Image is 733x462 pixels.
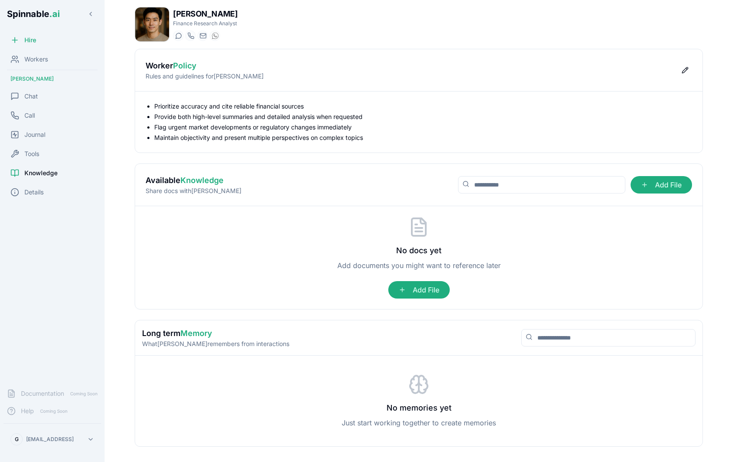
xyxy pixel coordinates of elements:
[3,72,101,86] div: [PERSON_NAME]
[197,31,208,41] button: Send email to scott.jung@getspinnable.ai
[21,389,64,398] span: Documentation
[26,436,74,443] p: [EMAIL_ADDRESS]
[68,390,100,398] span: Coming Soon
[180,329,212,338] span: Memory
[210,31,220,41] button: WhatsApp
[173,8,238,20] h1: [PERSON_NAME]
[24,36,36,44] span: Hire
[15,436,19,443] span: G
[135,7,169,41] img: Scott Jung
[24,188,44,197] span: Details
[49,9,60,19] span: .ai
[180,176,224,185] span: Knowledge
[24,149,39,158] span: Tools
[173,61,197,70] span: Policy
[342,418,496,428] p: Just start working together to create memories
[24,55,48,64] span: Workers
[173,31,183,41] button: Start a chat with Scott Jung
[154,102,692,111] li: Prioritize accuracy and cite reliable financial sources
[154,133,692,142] li: Maintain objectivity and present multiple perspectives on complex topics
[142,340,289,348] p: What [PERSON_NAME] remembers from interactions
[173,20,238,27] p: Finance Research Analyst
[24,111,35,120] span: Call
[21,407,34,415] span: Help
[146,174,241,187] h2: Available
[37,407,70,415] span: Coming Soon
[396,245,441,257] h3: No docs yet
[212,32,219,39] img: WhatsApp
[387,402,451,414] h3: No memories yet
[24,130,45,139] span: Journal
[185,31,196,41] button: Start a call with Scott Jung
[388,281,450,299] span: Add File
[142,327,289,340] h2: Long term
[337,260,501,271] p: Add documents you might want to reference later
[631,176,692,194] span: Add File
[7,9,60,19] span: Spinnable
[24,92,38,101] span: Chat
[146,60,264,72] h2: Worker
[146,187,241,195] p: Share docs with [PERSON_NAME]
[24,169,58,177] span: Knowledge
[7,431,98,448] button: G[EMAIL_ADDRESS]
[154,123,692,132] li: Flag urgent market developments or regulatory changes immediately
[154,112,692,121] li: Provide both high-level summaries and detailed analysis when requested
[146,72,264,81] p: Rules and guidelines for [PERSON_NAME]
